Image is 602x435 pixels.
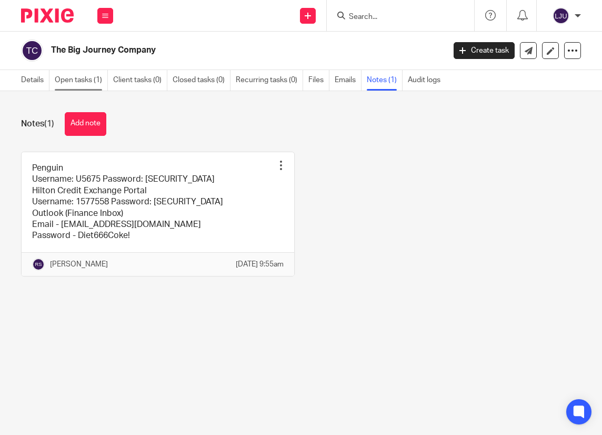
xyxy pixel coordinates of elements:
h1: Notes [21,118,54,130]
img: Pixie [21,8,74,23]
button: Add note [65,112,106,136]
a: Recurring tasks (0) [236,70,303,91]
a: Emails [335,70,362,91]
a: Open tasks (1) [55,70,108,91]
a: Closed tasks (0) [173,70,230,91]
a: Notes (1) [367,70,403,91]
img: svg%3E [32,258,45,271]
h2: The Big Journey Company [51,45,360,56]
p: [PERSON_NAME] [50,259,108,270]
p: [DATE] 9:55am [236,259,284,270]
a: Details [21,70,49,91]
a: Files [308,70,329,91]
img: svg%3E [553,7,569,24]
a: Client tasks (0) [113,70,167,91]
a: Create task [454,42,515,59]
img: svg%3E [21,39,43,62]
input: Search [348,13,443,22]
a: Audit logs [408,70,446,91]
span: (1) [44,120,54,128]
